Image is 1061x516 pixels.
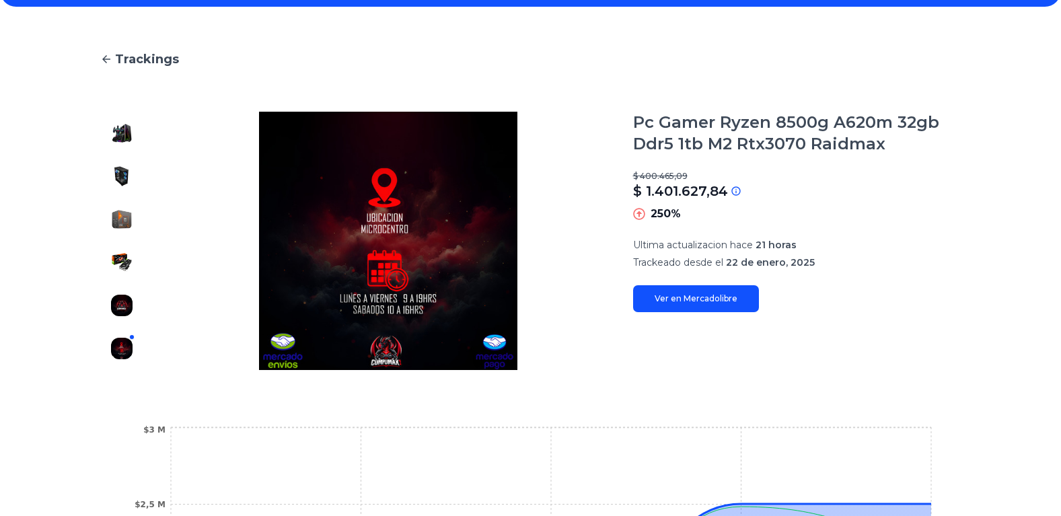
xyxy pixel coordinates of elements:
[633,112,961,155] h1: Pc Gamer Ryzen 8500g A620m 32gb Ddr5 1tb M2 Rtx3070 Raidmax
[111,122,133,144] img: Pc Gamer Ryzen 8500g A620m 32gb Ddr5 1tb M2 Rtx3070 Raidmax
[111,209,133,230] img: Pc Gamer Ryzen 8500g A620m 32gb Ddr5 1tb M2 Rtx3070 Raidmax
[115,50,179,69] span: Trackings
[111,295,133,316] img: Pc Gamer Ryzen 8500g A620m 32gb Ddr5 1tb M2 Rtx3070 Raidmax
[651,206,681,222] p: 250%
[111,165,133,187] img: Pc Gamer Ryzen 8500g A620m 32gb Ddr5 1tb M2 Rtx3070 Raidmax
[135,500,166,509] tspan: $2,5 M
[633,256,723,268] span: Trackeado desde el
[633,285,759,312] a: Ver en Mercadolibre
[633,171,961,182] p: $ 400.465,09
[756,239,797,251] span: 21 horas
[111,338,133,359] img: Pc Gamer Ryzen 8500g A620m 32gb Ddr5 1tb M2 Rtx3070 Raidmax
[100,50,961,69] a: Trackings
[633,182,728,200] p: $ 1.401.627,84
[726,256,815,268] span: 22 de enero, 2025
[111,252,133,273] img: Pc Gamer Ryzen 8500g A620m 32gb Ddr5 1tb M2 Rtx3070 Raidmax
[170,112,606,370] img: Pc Gamer Ryzen 8500g A620m 32gb Ddr5 1tb M2 Rtx3070 Raidmax
[143,425,166,435] tspan: $3 M
[633,239,753,251] span: Ultima actualizacion hace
